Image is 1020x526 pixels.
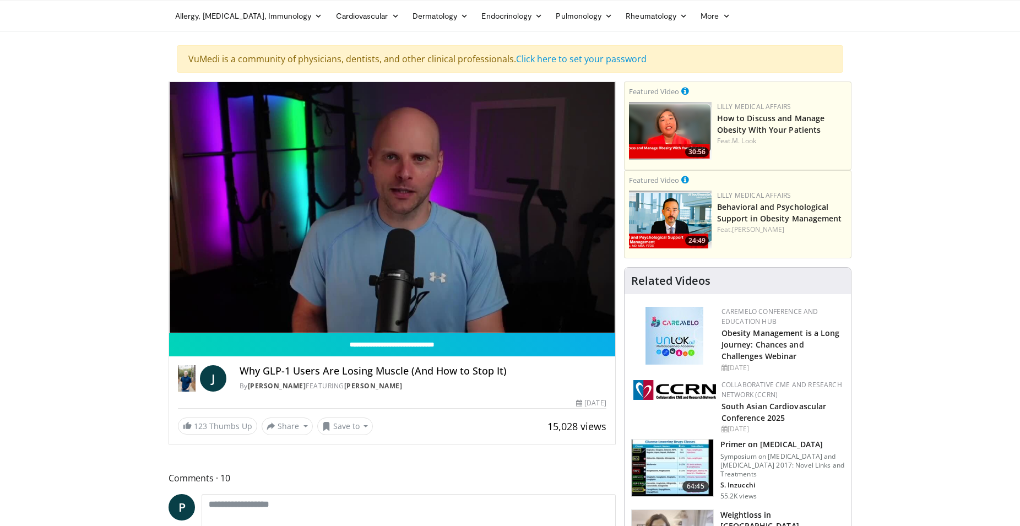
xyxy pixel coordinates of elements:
[629,86,679,96] small: Featured Video
[629,191,712,248] a: 24:49
[169,471,616,485] span: Comments 10
[619,5,694,27] a: Rheumatology
[717,136,847,146] div: Feat.
[685,147,709,157] span: 30:56
[720,439,844,450] h3: Primer on [MEDICAL_DATA]
[645,307,703,365] img: 45df64a9-a6de-482c-8a90-ada250f7980c.png.150x105_q85_autocrop_double_scale_upscale_version-0.2.jpg
[629,175,679,185] small: Featured Video
[694,5,736,27] a: More
[732,225,784,234] a: [PERSON_NAME]
[629,102,712,160] a: 30:56
[240,381,606,391] div: By FEATURING
[329,5,406,27] a: Cardiovascular
[240,365,606,377] h4: Why GLP-1 Users Are Losing Muscle (And How to Stop It)
[576,398,606,408] div: [DATE]
[200,365,226,392] a: J
[475,5,549,27] a: Endocrinology
[717,102,791,111] a: Lilly Medical Affairs
[516,53,647,65] a: Click here to set your password
[631,274,710,288] h4: Related Videos
[262,417,313,435] button: Share
[682,481,709,492] span: 64:45
[169,494,195,520] a: P
[717,113,825,135] a: How to Discuss and Manage Obesity With Your Patients
[169,82,615,333] video-js: Video Player
[721,401,827,423] a: South Asian Cardiovascular Conference 2025
[406,5,475,27] a: Dermatology
[194,421,207,431] span: 123
[721,307,818,326] a: CaReMeLO Conference and Education Hub
[721,328,840,361] a: Obesity Management is a Long Journey: Chances and Challenges Webinar
[720,452,844,479] p: Symposium on [MEDICAL_DATA] and [MEDICAL_DATA] 2017: Novel Links and Treatments
[732,136,756,145] a: M. Look
[721,363,842,373] div: [DATE]
[629,191,712,248] img: ba3304f6-7838-4e41-9c0f-2e31ebde6754.png.150x105_q85_crop-smart_upscale.png
[717,225,847,235] div: Feat.
[721,424,842,434] div: [DATE]
[248,381,306,391] a: [PERSON_NAME]
[178,417,257,435] a: 123 Thumbs Up
[685,236,709,246] span: 24:49
[632,440,713,497] img: 022d2313-3eaa-4549-99ac-ae6801cd1fdc.150x105_q85_crop-smart_upscale.jpg
[629,102,712,160] img: c98a6a29-1ea0-4bd5-8cf5-4d1e188984a7.png.150x105_q85_crop-smart_upscale.png
[549,5,619,27] a: Pulmonology
[721,380,842,399] a: Collaborative CME and Research Network (CCRN)
[720,481,844,490] p: S. Inzucchi
[720,492,757,501] p: 55.2K views
[177,45,843,73] div: VuMedi is a community of physicians, dentists, and other clinical professionals.
[633,380,716,400] img: a04ee3ba-8487-4636-b0fb-5e8d268f3737.png.150x105_q85_autocrop_double_scale_upscale_version-0.2.png
[631,439,844,501] a: 64:45 Primer on [MEDICAL_DATA] Symposium on [MEDICAL_DATA] and [MEDICAL_DATA] 2017: Novel Links a...
[547,420,606,433] span: 15,028 views
[344,381,403,391] a: [PERSON_NAME]
[317,417,373,435] button: Save to
[717,202,842,224] a: Behavioral and Psychological Support in Obesity Management
[169,5,329,27] a: Allergy, [MEDICAL_DATA], Immunology
[178,365,196,392] img: Dr. Jordan Rennicke
[717,191,791,200] a: Lilly Medical Affairs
